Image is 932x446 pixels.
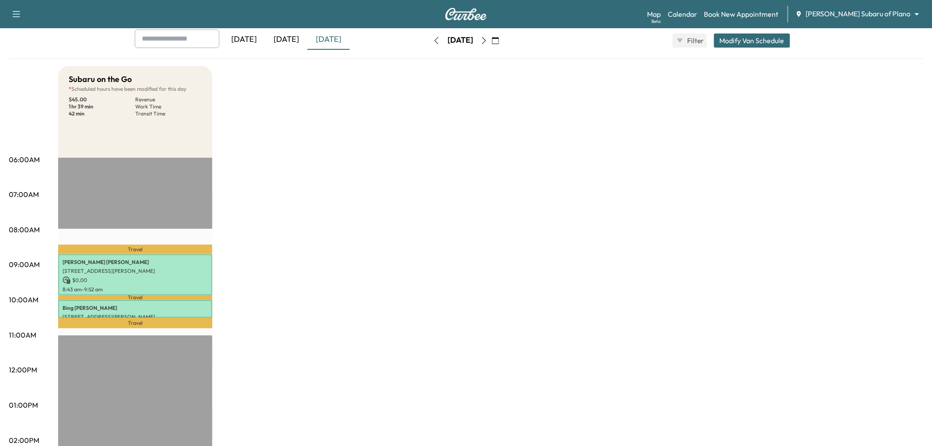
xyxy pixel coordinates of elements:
[58,245,212,254] p: Travel
[69,110,135,117] p: 42 min
[69,85,202,93] p: Scheduled hours have been modified for this day
[9,400,38,410] p: 01:00PM
[9,154,40,165] p: 06:00AM
[714,33,790,48] button: Modify Van Schedule
[687,35,703,46] span: Filter
[135,96,202,103] p: Revenue
[445,8,487,20] img: Curbee Logo
[9,364,37,375] p: 12:00PM
[223,30,265,50] div: [DATE]
[58,295,212,300] p: Travel
[9,435,39,446] p: 02:00PM
[63,305,208,312] p: Bing [PERSON_NAME]
[806,9,911,19] span: [PERSON_NAME] Subaru of Plano
[673,33,707,48] button: Filter
[63,313,208,320] p: [STREET_ADDRESS][PERSON_NAME]
[69,73,132,85] h5: Subaru on the Go
[647,9,661,19] a: MapBeta
[63,268,208,275] p: [STREET_ADDRESS][PERSON_NAME]
[668,9,697,19] a: Calendar
[63,259,208,266] p: [PERSON_NAME] [PERSON_NAME]
[651,18,661,25] div: Beta
[9,294,38,305] p: 10:00AM
[265,30,307,50] div: [DATE]
[69,96,135,103] p: $ 45.00
[9,224,40,235] p: 08:00AM
[58,318,212,328] p: Travel
[135,103,202,110] p: Work Time
[9,259,40,270] p: 09:00AM
[9,189,39,200] p: 07:00AM
[704,9,779,19] a: Book New Appointment
[307,30,350,50] div: [DATE]
[9,330,36,340] p: 11:00AM
[63,276,208,284] p: $ 0.00
[448,35,473,46] div: [DATE]
[63,286,208,293] p: 8:43 am - 9:52 am
[135,110,202,117] p: Transit Time
[69,103,135,110] p: 1 hr 39 min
